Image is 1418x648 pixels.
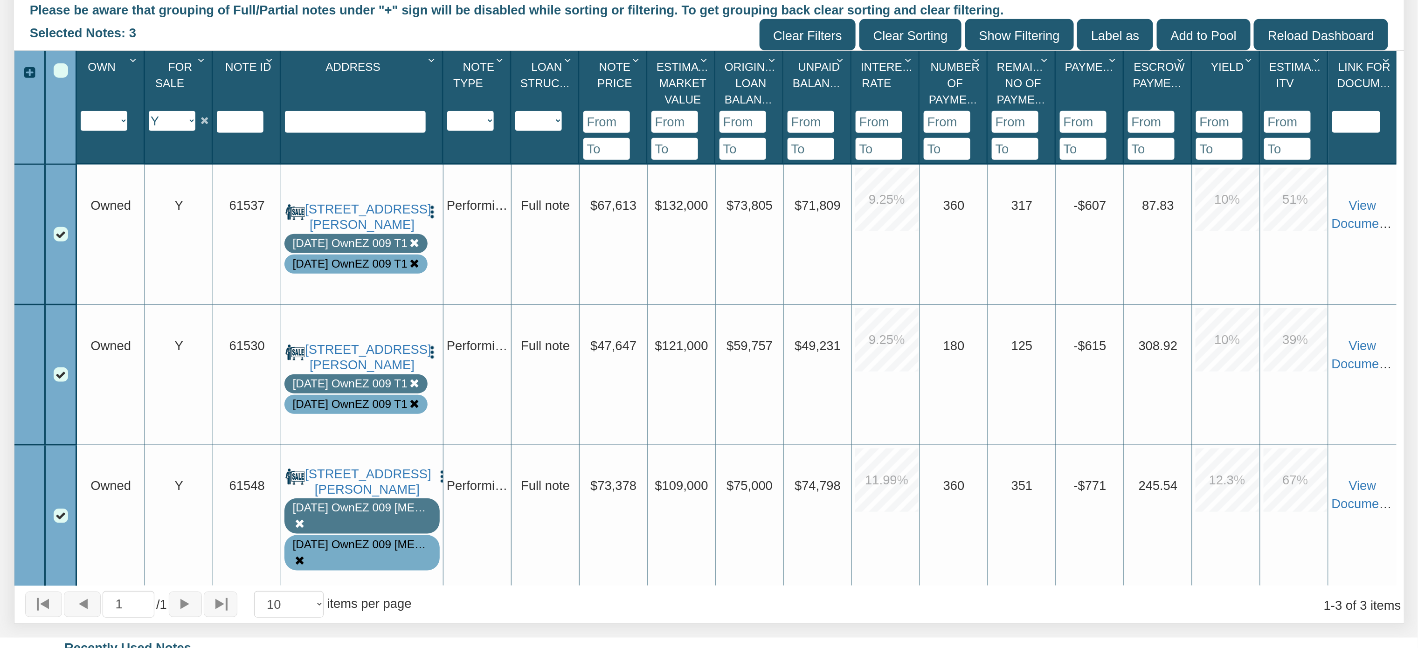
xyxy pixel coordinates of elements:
span: Full note [521,338,570,352]
a: 3526 East Morris Street, Indianapolis, IN, 46203 [305,342,419,373]
span: For Sale [155,61,192,90]
a: 2051 Perkins Avenue, Indianapolis, IN, 46203 [305,202,419,233]
span: $49,231 [795,338,841,352]
div: Sort None [788,54,851,160]
span: Own [88,61,115,73]
div: Sort None [1060,54,1123,160]
input: From [856,111,902,133]
input: Show Filtering [965,19,1074,50]
input: Reload Dashboard [1254,19,1388,50]
div: Yield Sort None [1196,54,1259,111]
div: Column Menu [833,51,850,68]
a: 1144 North Tibbs, Indianapolis, IN, 46222 [305,467,429,497]
div: Note labeled as 8-26-25 OwnEZ 009 T1 [293,235,408,252]
span: 308.92 [1139,338,1178,352]
span: $73,805 [726,198,773,212]
div: Column Menu [629,51,646,68]
div: Column Menu [901,51,918,68]
div: Column Menu [1173,51,1190,68]
div: Sort None [856,54,919,160]
span: Performing [447,338,509,352]
input: From [1128,111,1175,133]
div: Address Sort None [285,54,442,111]
span: Note Type [453,61,494,90]
div: Column Menu [1037,51,1054,68]
div: Sort None [1196,54,1259,160]
span: -$607 [1074,198,1107,212]
input: Clear Filters [760,19,856,50]
span: Interest Rate [861,61,917,90]
span: Estimated Itv [1269,61,1333,90]
span: Unpaid Balance [793,61,846,90]
span: $132,000 [655,198,708,212]
div: Expand All [14,63,44,82]
div: Payment(P&I) Sort None [1060,54,1123,111]
div: 9.25 [855,168,919,231]
input: Selected page [103,591,154,618]
input: To [856,138,902,160]
div: Original Loan Balance Sort None [719,54,782,111]
input: From [1196,111,1243,133]
a: View Documents [1332,198,1396,230]
div: Sort None [992,54,1055,160]
span: Yield [1211,61,1244,73]
input: To [788,138,834,160]
span: items per page [327,596,412,611]
span: 125 [1011,338,1033,352]
div: 51.0 [1264,168,1327,231]
span: 180 [943,338,965,352]
span: Y [175,478,183,493]
div: Column Menu [697,51,714,68]
input: To [992,138,1038,160]
span: $121,000 [655,338,708,352]
span: Original Loan Balance [725,61,779,106]
span: $47,647 [590,338,636,352]
span: $71,809 [795,198,841,212]
span: 61537 [229,198,265,212]
div: Escrow Payment Sort None [1128,54,1191,111]
div: Row 2, Row Selection Checkbox [54,367,68,382]
div: 39.0 [1264,308,1327,372]
div: Sort None [447,54,510,131]
input: From [1060,111,1107,133]
div: Column Menu [1105,51,1122,68]
input: To [651,138,698,160]
span: Remaining No Of Payments [997,61,1061,106]
span: Escrow Payment [1133,61,1186,90]
span: Performing [447,198,509,212]
input: To [1060,138,1107,160]
input: From [719,111,766,133]
div: Note is contained in the pool 9-4-25 OwnEZ 009 T3 [293,537,432,553]
span: Full note [521,198,570,212]
img: cell-menu.png [435,469,450,484]
div: Column Menu [126,51,143,68]
button: Page back [64,592,101,618]
div: Interest Rate Sort None [856,54,919,111]
input: From [1264,111,1311,133]
div: Sort None [924,54,987,160]
div: Column Menu [424,51,442,68]
div: Row 3, Row Selection Checkbox [54,509,68,523]
div: Column Menu [969,51,986,68]
input: From [651,111,698,133]
input: From [992,111,1038,133]
span: 61530 [229,338,265,352]
div: 12.3 [1196,448,1259,512]
input: Clear Sorting [859,19,961,50]
span: Link For Documents [1337,61,1411,90]
div: Sort None [1264,54,1327,160]
div: For Sale Sort None [149,54,212,111]
span: Estimated Market Value [657,61,720,106]
button: Page to first [25,592,62,618]
span: $75,000 [726,478,773,493]
span: Owned [90,198,131,212]
input: To [1196,138,1243,160]
button: Press to open the note menu [435,467,450,485]
span: 87.83 [1142,198,1174,212]
span: 351 [1011,478,1033,493]
input: Add to Pool [1157,19,1251,50]
img: cell-menu.png [424,345,440,360]
span: 360 [943,478,965,493]
span: Full note [521,478,570,493]
input: To [1128,138,1175,160]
